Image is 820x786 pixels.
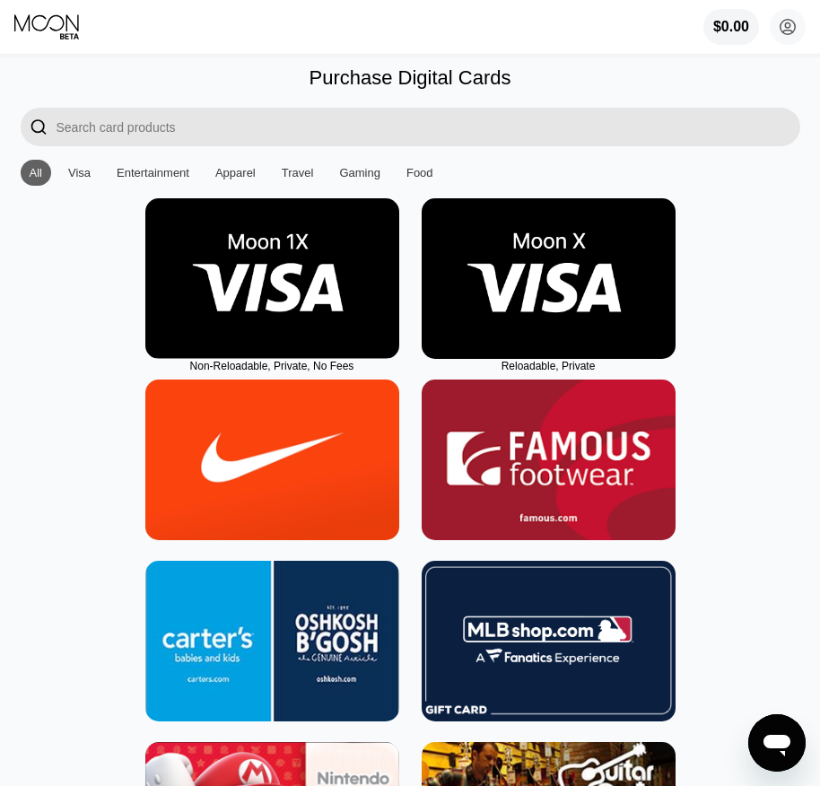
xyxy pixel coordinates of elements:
div: Visa [68,166,91,179]
div: Purchase Digital Cards [310,66,511,90]
div: Visa [59,160,100,186]
div: Travel [282,166,314,179]
div: $0.00 [713,19,749,35]
div:  [21,108,57,146]
div: Non-Reloadable, Private, No Fees [145,360,399,372]
div: Gaming [339,166,380,179]
div: All [21,160,51,186]
input: Search card products [57,108,800,146]
div: $0.00 [703,9,759,45]
iframe: Button to launch messaging window [748,714,806,772]
div: Food [397,160,442,186]
div: All [30,166,42,179]
div:  [30,117,48,137]
div: Entertainment [108,160,198,186]
div: Food [406,166,433,179]
div: Apparel [206,160,265,186]
div: Reloadable, Private [422,360,676,372]
div: Travel [273,160,323,186]
div: Apparel [215,166,256,179]
div: Gaming [330,160,389,186]
div: Entertainment [117,166,189,179]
